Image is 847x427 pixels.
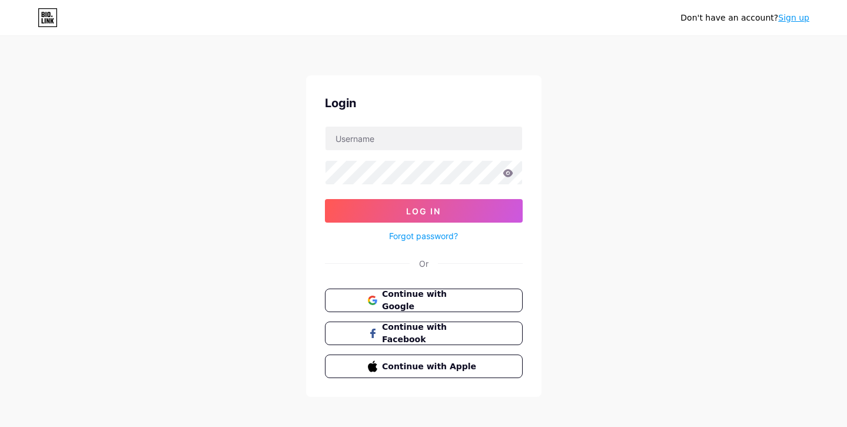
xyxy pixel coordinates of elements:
[325,355,523,378] button: Continue with Apple
[325,199,523,223] button: Log In
[325,289,523,312] button: Continue with Google
[382,321,479,346] span: Continue with Facebook
[406,206,441,216] span: Log In
[325,94,523,112] div: Login
[325,127,522,150] input: Username
[680,12,809,24] div: Don't have an account?
[325,322,523,345] button: Continue with Facebook
[389,230,458,242] a: Forgot password?
[382,360,479,373] span: Continue with Apple
[778,13,809,22] a: Sign up
[419,257,429,270] div: Or
[382,288,479,313] span: Continue with Google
